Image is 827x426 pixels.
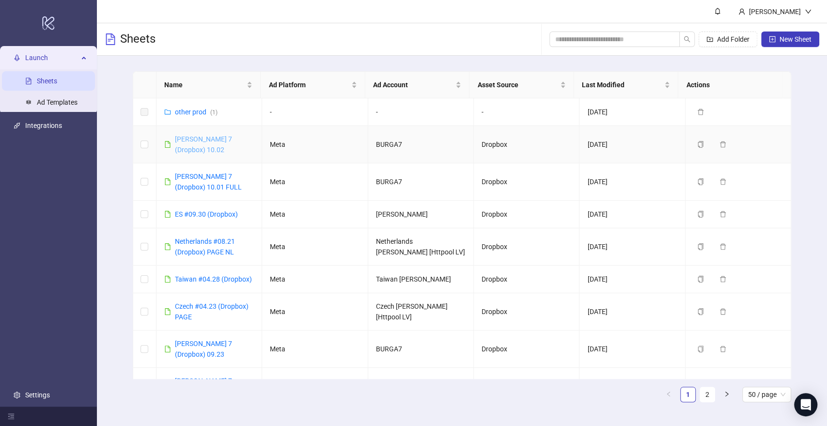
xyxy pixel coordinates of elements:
span: search [684,36,690,43]
th: Actions [678,72,783,98]
span: down [805,8,811,15]
div: [PERSON_NAME] [745,6,805,17]
span: Ad Platform [268,79,349,90]
td: Czech [PERSON_NAME] [Httpool LV] [368,293,474,331]
a: Ad Templates [37,98,78,106]
th: Name [156,72,261,98]
td: [DATE] [579,228,685,266]
td: [DATE] [579,98,685,126]
td: [DATE] [579,368,685,405]
span: delete [719,243,726,250]
td: Dropbox [474,368,579,405]
button: New Sheet [761,32,819,47]
td: BURGA7 [368,163,474,201]
td: BURGA7 [368,126,474,163]
button: Add Folder [699,32,757,47]
span: file [164,243,171,250]
span: delete [719,211,726,218]
a: ES #09.30 (Dropbox) [175,210,238,218]
span: delete [697,109,704,115]
span: Ad Account [373,79,454,90]
span: delete [719,346,726,352]
td: - [368,98,474,126]
span: 50 / page [748,387,785,402]
button: left [661,387,676,402]
span: file [164,178,171,185]
td: Meta [262,126,368,163]
td: [DATE] [579,266,685,293]
th: Last Modified [574,72,679,98]
span: plus-square [769,36,776,43]
span: ( 1 ) [210,109,218,116]
a: Sheets [37,77,57,85]
a: other prod(1) [175,108,218,116]
a: 1 [681,387,695,402]
td: Meta [262,368,368,405]
td: [DATE] [579,293,685,331]
span: delete [719,178,726,185]
div: Open Intercom Messenger [794,393,817,416]
span: Add Folder [717,35,749,43]
td: [DATE] [579,163,685,201]
span: copy [697,243,704,250]
td: Meta [262,331,368,368]
span: left [666,391,671,397]
th: Asset Source [469,72,574,98]
td: [DATE] [579,331,685,368]
a: [PERSON_NAME] 7 (Dropbox) 10.02 [175,135,232,154]
span: right [724,391,730,397]
td: Dropbox [474,126,579,163]
span: Asset Source [477,79,558,90]
td: [DATE] [579,126,685,163]
th: Ad Account [365,72,470,98]
span: rocket [14,54,20,61]
span: Name [164,79,245,90]
span: file [164,346,171,352]
a: [PERSON_NAME] 7 (Dropbox) 10.01 FULL [175,173,242,191]
td: Dropbox [474,163,579,201]
th: Ad Platform [261,72,365,98]
td: BURGA7 [368,368,474,405]
a: [PERSON_NAME] 7 (Dropbox) 09.23 [175,340,232,358]
span: copy [697,211,704,218]
td: Meta [262,266,368,293]
td: Meta [262,163,368,201]
span: file [164,308,171,315]
td: Dropbox [474,293,579,331]
a: Taiwan #04.28 (Dropbox) [175,275,252,283]
a: Settings [25,391,50,399]
td: Meta [262,228,368,266]
span: file [164,211,171,218]
span: copy [697,276,704,283]
h3: Sheets [120,32,156,47]
div: Page Size [742,387,791,402]
span: file [164,276,171,283]
span: bell [714,8,721,15]
td: Dropbox [474,201,579,228]
a: Netherlands #08.21 (Dropbox) PAGE NL [175,237,235,256]
td: [PERSON_NAME] [368,201,474,228]
span: file [164,141,171,148]
td: - [474,98,579,126]
td: Netherlands [PERSON_NAME] [Httpool LV] [368,228,474,266]
li: Next Page [719,387,734,402]
td: - [262,98,368,126]
span: file-text [105,33,116,45]
td: Meta [262,293,368,331]
td: Meta [262,201,368,228]
span: copy [697,346,704,352]
span: Last Modified [582,79,663,90]
span: copy [697,308,704,315]
span: delete [719,141,726,148]
span: folder-add [706,36,713,43]
a: 2 [700,387,715,402]
a: Integrations [25,122,62,129]
span: user [738,8,745,15]
td: Dropbox [474,331,579,368]
span: New Sheet [780,35,811,43]
td: BURGA7 [368,331,474,368]
td: Taiwan [PERSON_NAME] [368,266,474,293]
span: copy [697,178,704,185]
